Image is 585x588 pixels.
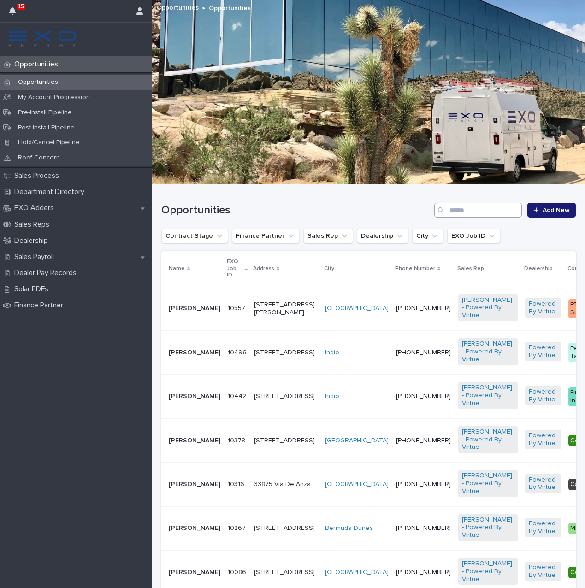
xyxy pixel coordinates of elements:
[157,2,199,12] a: Opportunities
[529,344,557,359] a: Powered By Virtue
[396,393,451,400] a: [PHONE_NUMBER]
[325,437,389,445] a: [GEOGRAPHIC_DATA]
[11,109,79,117] p: Pre-Install Pipeline
[227,257,242,280] p: EXO Job ID
[169,437,220,445] p: [PERSON_NAME]
[169,524,220,532] p: [PERSON_NAME]
[228,347,248,357] p: 10496
[529,476,557,492] a: Powered By Virtue
[254,569,318,576] p: [STREET_ADDRESS]
[324,264,334,274] p: City
[325,349,339,357] a: Indio
[303,229,353,243] button: Sales Rep
[462,340,514,363] a: [PERSON_NAME] - Powered By Virtue
[254,437,318,445] p: [STREET_ADDRESS]
[11,94,97,101] p: My Account Progression
[161,229,228,243] button: Contract Stage
[169,349,220,357] p: [PERSON_NAME]
[11,60,65,69] p: Opportunities
[543,207,570,213] span: Add New
[11,220,57,229] p: Sales Reps
[9,6,21,22] div: 15
[529,432,557,447] a: Powered By Virtue
[11,285,56,294] p: Solar PDFs
[169,569,220,576] p: [PERSON_NAME]
[457,264,484,274] p: Sales Rep
[357,229,408,243] button: Dealership
[11,188,92,196] p: Department Directory
[325,569,389,576] a: [GEOGRAPHIC_DATA]
[447,229,501,243] button: EXO Job ID
[228,567,248,576] p: 10086
[11,301,71,310] p: Finance Partner
[254,524,318,532] p: [STREET_ADDRESS]
[228,523,248,532] p: 10267
[396,481,451,488] a: [PHONE_NUMBER]
[396,525,451,531] a: [PHONE_NUMBER]
[462,560,514,583] a: [PERSON_NAME] - Powered By Virtue
[527,203,576,218] a: Add New
[253,264,274,274] p: Address
[396,437,451,444] a: [PHONE_NUMBER]
[434,203,522,218] input: Search
[396,569,451,576] a: [PHONE_NUMBER]
[169,305,220,312] p: [PERSON_NAME]
[228,479,246,488] p: 10316
[254,481,318,488] p: 33875 Via De Anza
[11,124,82,132] p: Post-Install Pipeline
[228,435,247,445] p: 10378
[529,388,557,404] a: Powered By Virtue
[228,391,248,400] p: 10442
[11,139,87,147] p: Hold/Cancel Pipeline
[254,393,318,400] p: [STREET_ADDRESS]
[169,264,185,274] p: Name
[209,2,251,12] p: Opportunities
[529,564,557,579] a: Powered By Virtue
[462,296,514,319] a: [PERSON_NAME] - Powered By Virtue
[11,171,66,180] p: Sales Process
[232,229,300,243] button: Finance Partner
[462,428,514,451] a: [PERSON_NAME] - Powered By Virtue
[169,393,220,400] p: [PERSON_NAME]
[11,269,84,277] p: Dealer Pay Records
[524,264,553,274] p: Dealership
[462,516,514,539] a: [PERSON_NAME] - Powered By Virtue
[7,30,77,48] img: FKS5r6ZBThi8E5hshIGi
[11,204,61,212] p: EXO Adders
[11,236,55,245] p: Dealership
[529,300,557,316] a: Powered By Virtue
[169,481,220,488] p: [PERSON_NAME]
[325,524,373,532] a: Bermuda Dunes
[18,3,24,10] p: 15
[254,349,318,357] p: [STREET_ADDRESS]
[412,229,443,243] button: City
[161,204,431,217] h1: Opportunities
[325,305,389,312] a: [GEOGRAPHIC_DATA]
[462,384,514,407] a: [PERSON_NAME] - Powered By Virtue
[529,520,557,535] a: Powered By Virtue
[11,154,67,162] p: Roof Concern
[11,78,65,86] p: Opportunities
[396,305,451,312] a: [PHONE_NUMBER]
[325,393,339,400] a: Indio
[228,303,247,312] p: 10557
[396,349,451,356] a: [PHONE_NUMBER]
[11,253,61,261] p: Sales Payroll
[325,481,389,488] a: [GEOGRAPHIC_DATA]
[254,301,318,317] p: [STREET_ADDRESS][PERSON_NAME]
[395,264,435,274] p: Phone Number
[568,523,585,534] div: MPU
[462,472,514,495] a: [PERSON_NAME] - Powered By Virtue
